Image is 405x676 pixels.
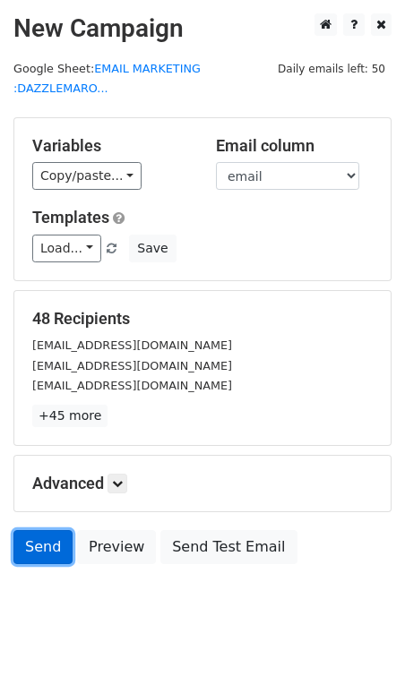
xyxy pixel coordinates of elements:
a: Send Test Email [160,530,297,564]
small: [EMAIL_ADDRESS][DOMAIN_NAME] [32,379,232,392]
a: Templates [32,208,109,227]
a: Preview [77,530,156,564]
iframe: Chat Widget [315,590,405,676]
a: Daily emails left: 50 [271,62,392,75]
small: [EMAIL_ADDRESS][DOMAIN_NAME] [32,338,232,352]
span: Daily emails left: 50 [271,59,392,79]
button: Save [129,235,176,262]
a: +45 more [32,405,108,427]
small: [EMAIL_ADDRESS][DOMAIN_NAME] [32,359,232,372]
h5: Variables [32,136,189,156]
h5: Email column [216,136,373,156]
h2: New Campaign [13,13,392,44]
a: Copy/paste... [32,162,142,190]
h5: Advanced [32,474,373,493]
a: Load... [32,235,101,262]
h5: 48 Recipients [32,309,373,329]
a: Send [13,530,73,564]
a: EMAIL MARKETING :DAZZLEMARO... [13,62,201,96]
small: Google Sheet: [13,62,201,96]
